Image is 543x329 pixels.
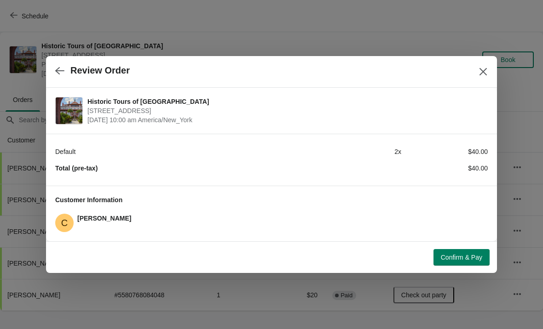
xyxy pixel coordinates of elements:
div: 2 x [315,147,401,156]
span: [DATE] 10:00 am America/New_York [87,115,483,125]
div: $40.00 [401,147,488,156]
img: Historic Tours of Flagler College | 74 King Street, St. Augustine, FL, USA | October 2 | 10:00 am... [56,97,82,124]
span: [PERSON_NAME] [77,215,131,222]
span: Customer Information [55,196,122,204]
span: Historic Tours of [GEOGRAPHIC_DATA] [87,97,483,106]
text: C [61,218,68,228]
button: Close [475,63,491,80]
h2: Review Order [70,65,130,76]
strong: Total (pre-tax) [55,164,98,172]
button: Confirm & Pay [433,249,490,266]
div: Default [55,147,315,156]
div: $40.00 [401,164,488,173]
span: Carhart [55,214,74,232]
span: Confirm & Pay [441,254,482,261]
span: [STREET_ADDRESS] [87,106,483,115]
